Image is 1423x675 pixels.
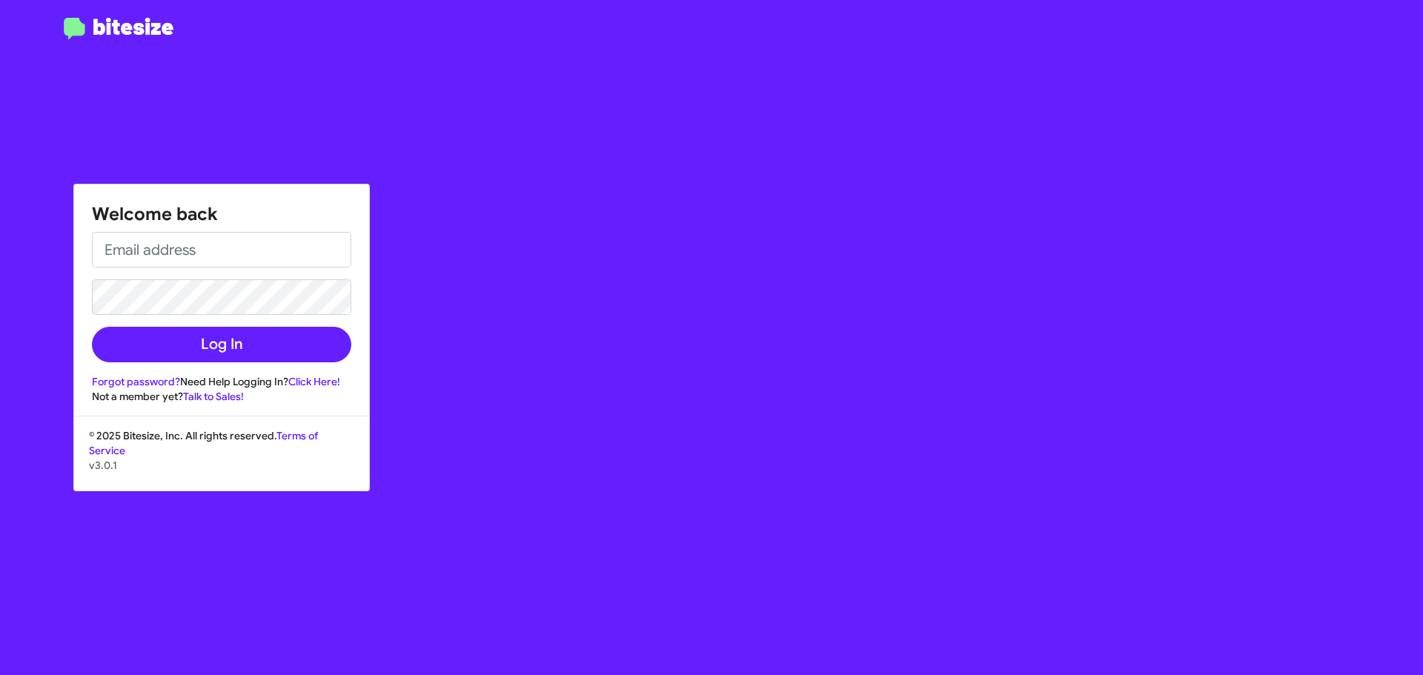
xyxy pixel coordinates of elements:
div: Not a member yet? [92,389,351,404]
h1: Welcome back [92,202,351,226]
div: © 2025 Bitesize, Inc. All rights reserved. [74,428,369,491]
a: Click Here! [288,375,340,388]
div: Need Help Logging In? [92,374,351,389]
a: Talk to Sales! [183,390,244,403]
a: Forgot password? [92,375,180,388]
input: Email address [92,232,351,267]
button: Log In [92,327,351,362]
p: v3.0.1 [89,458,354,473]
